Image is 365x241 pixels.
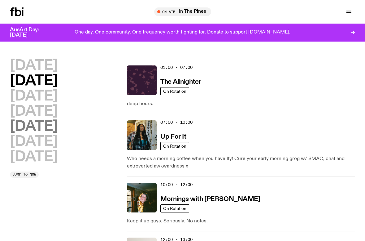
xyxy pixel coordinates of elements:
button: [DATE] [10,89,57,103]
p: deep hours. [127,100,355,108]
p: One day. One community. One frequency worth fighting for. Donate to support [DOMAIN_NAME]. [75,30,290,35]
p: Keep it up guys. Seriously. No notes. [127,217,355,225]
a: On Rotation [160,87,189,95]
h3: AusArt Day: [DATE] [10,27,50,38]
button: On AirIn The Pines [154,7,211,16]
span: On Rotation [163,206,186,211]
button: [DATE] [10,150,57,164]
span: On Rotation [163,89,186,93]
h3: Up For It [160,134,186,140]
span: On Rotation [163,144,186,148]
img: Freya smiles coyly as she poses for the image. [127,183,157,212]
button: [DATE] [10,105,57,118]
button: [DATE] [10,120,57,134]
span: 10:00 - 12:00 [160,182,193,188]
a: The Allnighter [160,78,201,85]
button: [DATE] [10,74,57,88]
a: Up For It [160,132,186,140]
button: [DATE] [10,59,57,73]
a: On Rotation [160,142,189,150]
span: Jump to now [12,173,36,176]
a: Mornings with [PERSON_NAME] [160,195,260,203]
h3: Mornings with [PERSON_NAME] [160,196,260,203]
a: On Rotation [160,204,189,212]
p: Who needs a morning coffee when you have Ify! Cure your early morning grog w/ SMAC, chat and extr... [127,155,355,170]
span: 07:00 - 10:00 [160,119,193,125]
button: [DATE] [10,135,57,149]
button: Jump to now [10,172,39,178]
span: 01:00 - 07:00 [160,65,193,70]
h3: The Allnighter [160,79,201,85]
img: Ify - a Brown Skin girl with black braided twists, looking up to the side with her tongue stickin... [127,120,157,150]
